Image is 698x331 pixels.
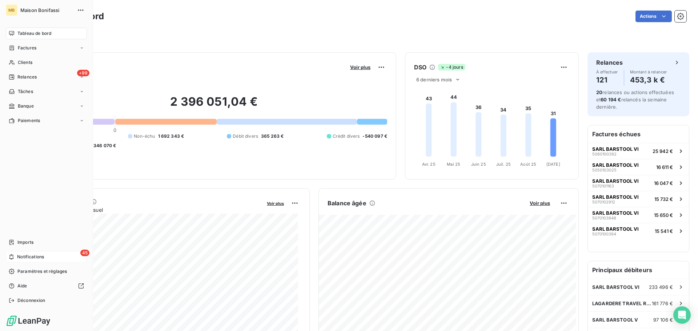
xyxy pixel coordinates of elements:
[158,133,184,140] span: 1 692 343 €
[596,89,602,95] span: 20
[592,232,616,236] span: 5070100384
[653,148,673,154] span: 25 942 €
[654,212,673,218] span: 15 650 €
[592,168,617,172] span: 5050103025
[673,306,691,324] div: Open Intercom Messenger
[588,261,689,279] h6: Principaux débiteurs
[267,201,284,206] span: Voir plus
[17,239,33,246] span: Imports
[649,284,673,290] span: 233 496 €
[592,184,614,188] span: 5070101163
[362,133,387,140] span: -540 097 €
[91,142,116,149] span: -346 070 €
[592,200,615,204] span: 5070102912
[653,317,673,323] span: 97 106 €
[652,300,673,306] span: 161 776 €
[588,191,689,207] button: SARL BARSTOOL VI507010291215 732 €
[265,200,286,206] button: Voir plus
[592,210,639,216] span: SARL BARSTOOL VI
[348,64,373,70] button: Voir plus
[328,199,366,207] h6: Balance âgée
[592,146,639,152] span: SARL BARSTOOL VI
[20,7,73,13] span: Maison Bonifassi
[17,283,27,289] span: Aide
[592,226,639,232] span: SARL BARSTOOL VI
[113,127,116,133] span: 0
[134,133,155,140] span: Non-échu
[588,207,689,223] button: SARL BARSTOOL VI507010384815 650 €
[596,70,618,74] span: À effectuer
[588,223,689,239] button: SARL BARSTOOL VI507010038415 541 €
[592,162,639,168] span: SARL BARSTOOL VI
[630,70,667,74] span: Montant à relancer
[77,70,89,76] span: +99
[596,89,674,110] span: relances ou actions effectuées et relancés la semaine dernière.
[17,74,37,80] span: Relances
[592,300,652,306] span: LAGARDERE TRAVEL RETAIL [GEOGRAPHIC_DATA]
[471,162,486,167] tspan: Juin 25
[588,125,689,143] h6: Factures échues
[18,59,32,66] span: Clients
[17,254,44,260] span: Notifications
[588,143,689,159] button: SARL BARSTOOL VI506010038225 942 €
[447,162,460,167] tspan: Mai 25
[438,64,465,70] span: -4 jours
[592,152,617,156] span: 5060100382
[530,200,550,206] span: Voir plus
[41,94,387,116] h2: 2 396 051,04 €
[17,30,51,37] span: Tableau de bord
[414,63,426,72] h6: DSO
[654,196,673,202] span: 15 732 €
[596,58,623,67] h6: Relances
[416,77,452,82] span: 6 derniers mois
[588,175,689,191] button: SARL BARSTOOL VI507010116316 047 €
[527,200,552,206] button: Voir plus
[261,133,284,140] span: 365 263 €
[333,133,360,140] span: Crédit divers
[588,159,689,175] button: SARL BARSTOOL VI505010302516 611 €
[18,45,36,51] span: Factures
[592,284,639,290] span: SARL BARSTOOL VI
[592,216,616,220] span: 5070103848
[596,74,618,86] h4: 121
[496,162,511,167] tspan: Juil. 25
[654,180,673,186] span: 16 047 €
[350,64,370,70] span: Voir plus
[6,280,87,292] a: Aide
[592,178,639,184] span: SARL BARSTOOL VI
[17,268,67,275] span: Paramètres et réglages
[422,162,436,167] tspan: Avr. 25
[6,315,51,327] img: Logo LeanPay
[80,250,89,256] span: 45
[41,206,262,214] span: Chiffre d'affaires mensuel
[630,74,667,86] h4: 453,3 k €
[17,297,45,304] span: Déconnexion
[6,4,17,16] div: MB
[635,11,672,22] button: Actions
[592,194,639,200] span: SARL BARSTOOL VI
[592,317,638,323] span: SARL BARSTOOL V
[18,103,34,109] span: Banque
[18,117,40,124] span: Paiements
[233,133,258,140] span: Débit divers
[601,97,621,102] span: 60 194 €
[18,88,33,95] span: Tâches
[655,228,673,234] span: 15 541 €
[656,164,673,170] span: 16 611 €
[520,162,536,167] tspan: Août 25
[546,162,560,167] tspan: [DATE]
